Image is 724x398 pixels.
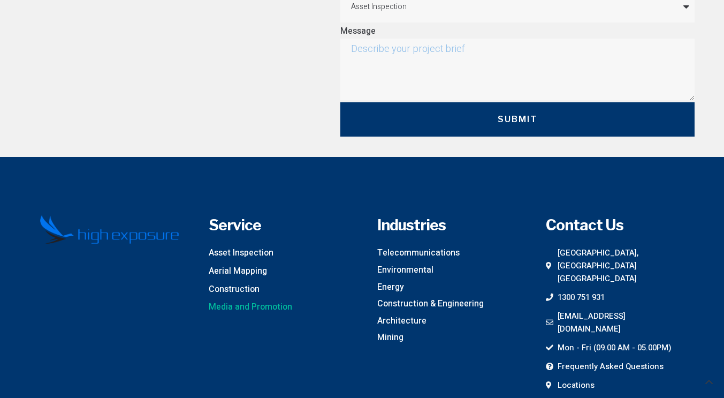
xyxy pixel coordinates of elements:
span: Submit [498,113,538,126]
a: Media and Promotion [209,301,347,314]
span: [GEOGRAPHIC_DATA], [GEOGRAPHIC_DATA] [GEOGRAPHIC_DATA] [555,246,684,285]
button: Submit [340,102,695,137]
a: Frequently Asked Questions [546,360,684,373]
a: Architecture [377,314,516,328]
a: Energy [377,281,516,295]
h4: Service [209,215,347,236]
span: [EMAIL_ADDRESS][DOMAIN_NAME] [555,310,684,335]
h4: Industries [377,215,516,236]
a: Telecommunications [377,246,516,260]
a: Mining [377,331,516,345]
a: [EMAIL_ADDRESS][DOMAIN_NAME] [546,310,684,335]
a: Construction & Engineering [377,297,516,311]
span: 1300 751 931 [555,291,605,304]
a: Locations [546,379,684,392]
span: Frequently Asked Questions [555,360,664,373]
span: Mining [377,331,403,345]
span: Architecture [377,314,426,328]
span: Mon - Fri (09.00 AM - 05.00PM) [555,341,672,354]
span: Construction [209,283,260,297]
span: Environmental [377,264,433,277]
a: Environmental [377,264,516,277]
a: Aerial Mapping [209,265,347,279]
h4: Contact Us [546,215,684,236]
span: Telecommunications [377,246,460,260]
a: Construction [209,283,347,297]
img: High Exposure Logo [40,215,179,244]
a: Asset Inspection [209,246,347,260]
span: Construction & Engineering [377,297,484,311]
span: Energy [377,281,404,295]
span: Locations [555,379,595,392]
label: Message [340,25,376,39]
a: 1300 751 931 [546,291,684,304]
span: Aerial Mapping [209,265,267,279]
span: Asset Inspection [209,246,273,260]
span: Media and Promotion [209,301,292,314]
